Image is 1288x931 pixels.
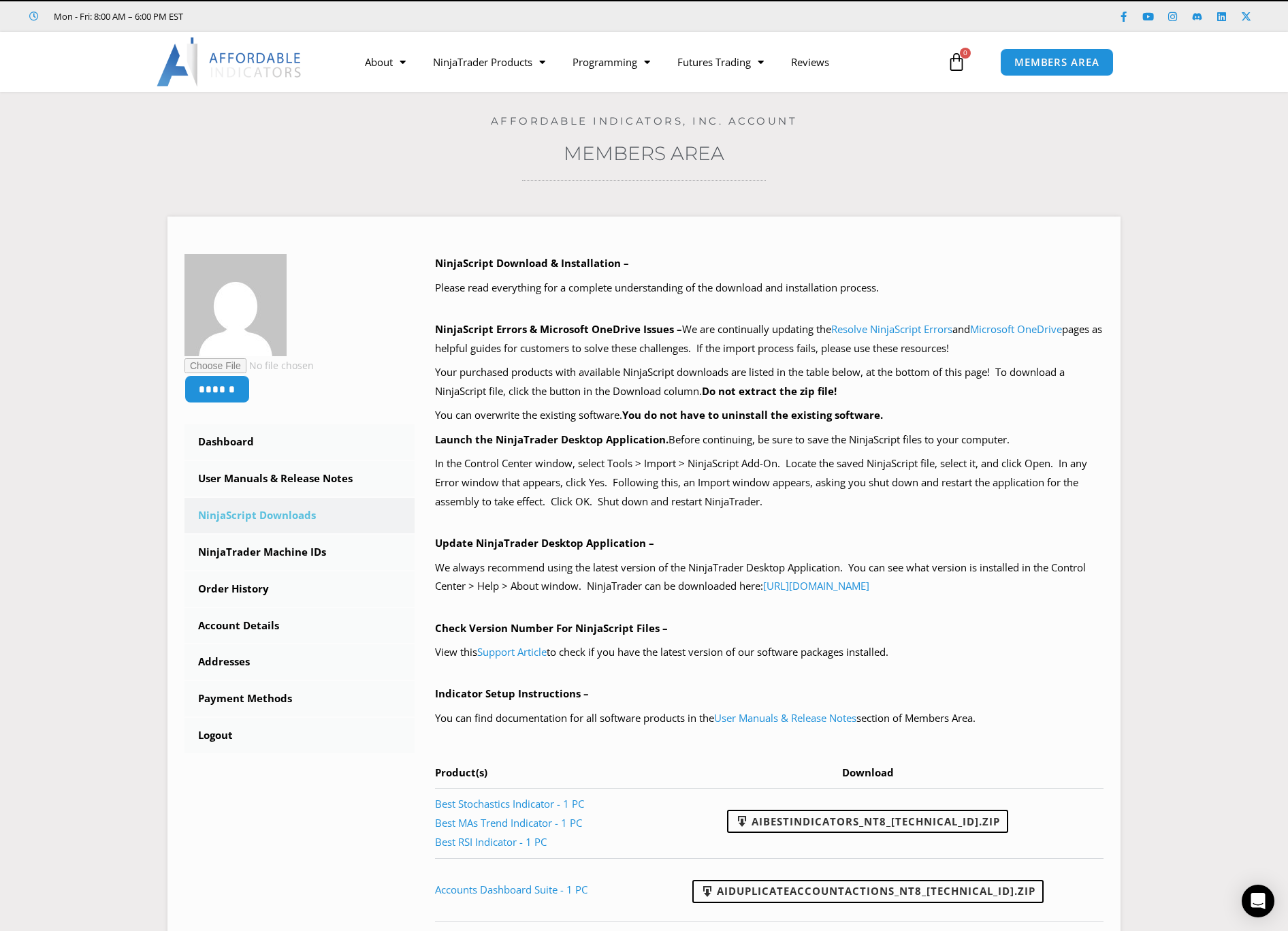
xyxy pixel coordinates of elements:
[435,816,582,830] a: Best MAs Trend Indicator - 1 PC
[435,536,654,550] b: Update NinjaTrader Desktop Application –
[435,643,1104,662] p: View this to check if you have the latest version of our software packages installed.
[435,322,682,336] b: NinjaScript Errors & Microsoft OneDrive Issues –
[184,498,415,533] a: NinjaScript Downloads
[184,254,287,356] img: 0740d3f584f9a570325c0be31ed738cfebab327c92d6e1ade85f129b270253e2
[157,37,303,86] img: LogoAI | Affordable Indicators – NinjaTrader
[435,454,1104,511] p: In the Control Center window, select Tools > Import > NinjaScript Add-On. Locate the saved NinjaS...
[202,10,406,23] iframe: Customer reviews powered by Trustpilot
[831,322,952,336] a: Resolve NinjaScript Errors
[184,571,415,607] a: Order History
[435,835,547,849] a: Best RSI Indicator - 1 PC
[184,681,415,716] a: Payment Methods
[559,46,664,78] a: Programming
[491,114,798,127] a: Affordable Indicators, Inc. Account
[714,711,856,725] a: User Manuals & Release Notes
[435,621,668,635] b: Check Version Number For NinjaScript Files –
[351,46,944,78] nav: Menu
[435,797,584,810] a: Best Stochastics Indicator - 1 PC
[184,535,415,570] a: NinjaTrader Machine IDs
[763,579,869,593] a: [URL][DOMAIN_NAME]
[927,42,986,82] a: 0
[435,256,629,270] b: NinjaScript Download & Installation –
[960,48,971,59] span: 0
[1242,885,1274,917] div: Open Intercom Messenger
[564,142,724,165] a: Members Area
[777,46,843,78] a: Reviews
[622,408,883,422] b: You do not have to uninstall the existing software.
[435,279,1104,298] p: Please read everything for a complete understanding of the download and installation process.
[435,432,669,446] b: Launch the NinjaTrader Desktop Application.
[351,46,419,78] a: About
[419,46,559,78] a: NinjaTrader Products
[184,461,415,496] a: User Manuals & Release Notes
[435,363,1104,401] p: Your purchased products with available NinjaScript downloads are listed in the table below, at th...
[435,709,1104,728] p: You can find documentation for all software products in the section of Members Area.
[702,384,837,398] b: Do not extract the zip file!
[664,46,777,78] a: Futures Trading
[727,810,1008,833] a: AIBestIndicators_NT8_[TECHNICAL_ID].zip
[1000,48,1114,76] a: MEMBERS AREA
[970,322,1062,336] a: Microsoft OneDrive
[692,880,1044,903] a: AIDuplicateAccountActions_NT8_[TECHNICAL_ID].zip
[184,608,415,644] a: Account Details
[435,406,1104,425] p: You can overwrite the existing software.
[184,644,415,680] a: Addresses
[435,558,1104,597] p: We always recommend using the latest version of the NinjaTrader Desktop Application. You can see ...
[842,766,894,779] span: Download
[435,766,487,779] span: Product(s)
[184,718,415,753] a: Logout
[477,645,547,659] a: Support Article
[435,687,589,700] b: Indicator Setup Instructions –
[435,430,1104,449] p: Before continuing, be sure to save the NinjaScript files to your computer.
[435,320,1104,358] p: We are continually updating the and pages as helpful guides for customers to solve these challeng...
[184,424,415,753] nav: Account pages
[184,424,415,460] a: Dashboard
[435,883,587,896] a: Accounts Dashboard Suite - 1 PC
[1014,57,1099,67] span: MEMBERS AREA
[50,8,183,25] span: Mon - Fri: 8:00 AM – 6:00 PM EST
